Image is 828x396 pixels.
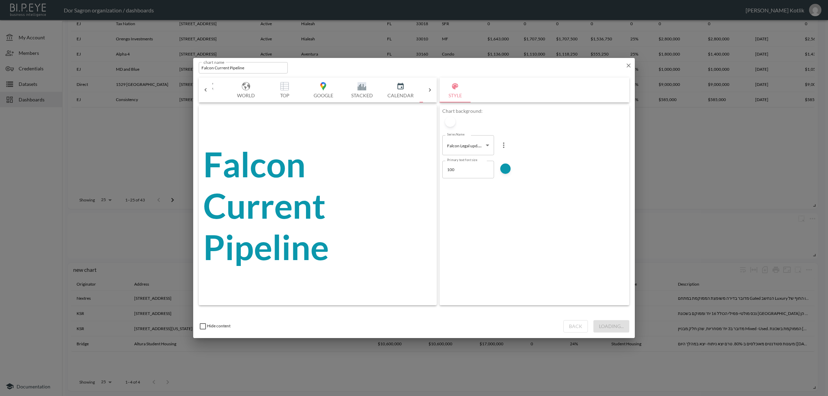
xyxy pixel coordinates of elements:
img: Pg0KPCEtLSBVcGxvYWRlZCB0bzogU1ZHIFJlcG8sIHd3dy5zdmdyZXBvLmNvbSwgR2VuZXJhdG9yOiBTVkcgUmVwbyBNaXhlc... [232,82,260,90]
span: Enable this to display a 'Coming Soon' message when the chart is viewed in an embedded dashboard. [199,323,230,328]
label: Primary text font size [447,158,477,162]
img: 5f4d2adba351f4b44ba0fd18abaf5989.svg [348,82,376,90]
button: Stacked [343,78,381,102]
button: Google [304,78,343,102]
label: chart name [204,59,225,65]
img: svg+xml;base64,PHN2ZyB4bWxucz0iaHR0cDovL3d3dy53My5vcmcvMjAwMC9zdmciIHZpZXdCb3g9IjAgMCA5Mi4zIDEzMi... [309,82,337,90]
button: more [498,140,509,151]
img: svg+xml;base64,PD94bWwgdmVyc2lvbj0iMS4wIiBlbmNvZGluZz0idXRmLTgiPz4NCjxzdmcgd2lkdGg9IjgwMHB4IiBoZW... [387,82,414,90]
button: World [227,78,265,102]
button: Top [265,78,304,102]
span: Falcon Legal update since origination [447,142,514,148]
img: svg+xml;base64,PHN2ZyB4bWxucz0iaHR0cDovL3d3dy53My5vcmcvMjAwMC9zdmciIHZpZXdCb3g9IjAgMCAxNzUgMTc1Ij... [271,82,298,90]
button: Calendar [381,78,420,102]
button: Style [440,78,471,102]
label: Series Name [447,132,464,137]
div: Chart background: [442,108,484,114]
input: chart name [199,62,288,73]
button: Title [420,78,451,102]
div: Falcon Current Pipeline [203,143,432,267]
